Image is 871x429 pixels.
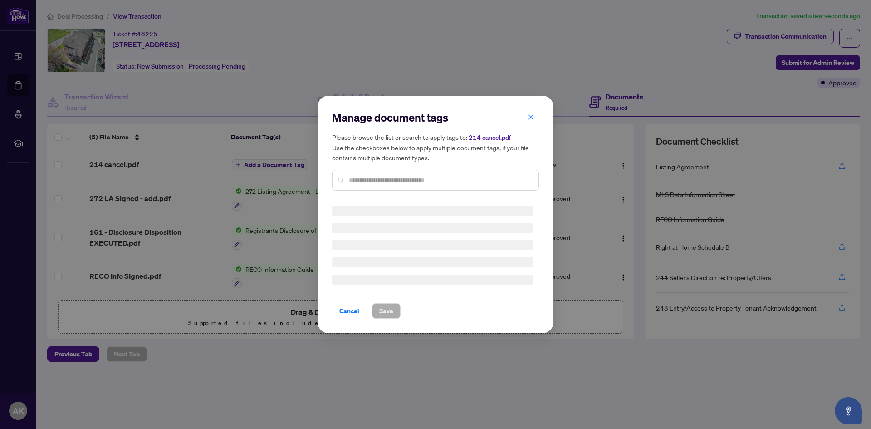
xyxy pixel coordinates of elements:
[469,133,511,142] span: 214 cancel.pdf
[332,303,367,319] button: Cancel
[332,110,539,125] h2: Manage document tags
[339,304,359,318] span: Cancel
[332,132,539,163] h5: Please browse the list or search to apply tags to: Use the checkboxes below to apply multiple doc...
[528,114,534,120] span: close
[372,303,401,319] button: Save
[835,397,862,424] button: Open asap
